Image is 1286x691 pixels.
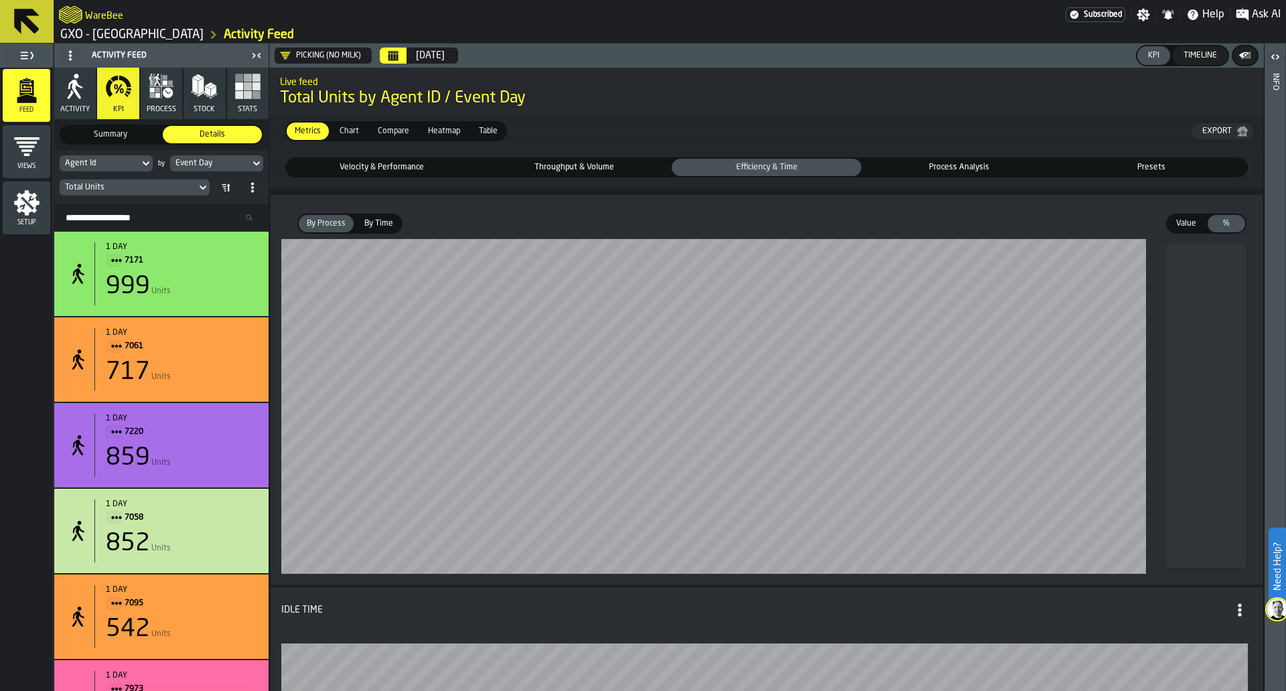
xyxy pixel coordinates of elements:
div: 1 day [106,585,258,595]
span: Velocity & Performance [289,161,474,173]
div: 999 [106,273,150,300]
label: button-switch-multi-Value [1166,214,1206,234]
label: button-switch-multi-Heatmap [419,121,470,141]
a: link-to-/wh/i/ae0cd702-8cb1-4091-b3be-0aee77957c79/settings/billing [1066,7,1125,22]
label: button-switch-multi-By Time [355,214,403,234]
div: thumb [1057,159,1246,176]
button: button-Timeline [1173,46,1228,65]
div: 1 day [106,500,258,509]
div: Title [106,242,258,268]
div: 859 [106,445,150,471]
div: 1 day [106,671,258,680]
label: button-switch-multi-Chart [330,121,368,141]
li: menu Setup [3,181,50,235]
label: button-switch-multi-Metrics [285,121,330,141]
span: 7095 [125,596,247,611]
li: menu Views [3,125,50,179]
span: Total Units by Agent ID / Event Day [280,88,1253,109]
span: Stock [194,105,215,114]
div: Select date range [380,48,458,64]
span: Value [1170,218,1202,230]
label: button-toggle-Open [1266,46,1285,70]
span: Activity [60,105,90,114]
span: 7220 [125,425,247,439]
span: Units [151,372,171,382]
button: Select date range [408,42,453,69]
div: Title [106,414,258,439]
div: Title [106,328,258,354]
li: menu Feed [3,69,50,123]
div: Start: 10/9/2025, 12:00:04 AM - End: 10/9/2025, 11:59:48 PM [106,328,258,337]
div: 852 [106,530,150,557]
div: Start: 10/9/2025, 12:00:11 AM - End: 10/9/2025, 11:59:55 PM [106,500,258,509]
div: DropdownMenuValue-agentId [65,159,134,168]
div: thumb [672,159,861,176]
span: Views [3,163,50,170]
div: by [158,160,165,167]
div: title-Total Units by Agent ID / Event Day [269,68,1264,116]
label: button-switch-multi-Table [470,121,507,141]
div: thumb [356,215,401,232]
div: DropdownMenuValue-nNGZtqzpuKXK_OUZPSx0_ [280,50,361,61]
div: Title [281,598,1252,622]
span: Details [165,129,259,141]
div: stat- [54,574,269,659]
label: Need Help? [1270,529,1285,604]
label: button-switch-multi-Share [1206,214,1246,234]
span: process [147,105,176,114]
a: logo-header [59,3,82,27]
span: Units [151,287,171,296]
div: DropdownMenuValue-eventDay [175,159,244,168]
div: thumb [1167,215,1205,232]
span: Subscribed [1084,10,1122,19]
span: Help [1202,7,1224,23]
label: button-switch-multi-Velocity & Performance [285,157,478,177]
label: button-toggle-Ask AI [1230,7,1286,23]
div: Title [106,585,258,611]
button: button-Export [1192,123,1253,139]
label: button-toggle-Toggle Full Menu [3,46,50,65]
div: 1 day [106,242,258,252]
span: Efficiency & Time [674,161,859,173]
span: Stats [238,105,257,114]
div: DropdownMenuValue-uomCount [60,179,210,196]
div: DropdownMenuValue-uomCount [65,183,191,192]
span: Presets [1060,161,1244,173]
span: 7058 [125,510,247,525]
div: DropdownMenuValue-eventDay [170,155,263,171]
span: Metrics [289,125,326,137]
button: button-KPI [1137,46,1170,65]
div: thumb [163,126,262,143]
label: button-switch-multi-Throughput & Volume [478,157,670,177]
h2: Sub Title [280,74,1253,88]
button: Select date range Select date range [380,48,407,64]
span: Heatmap [423,125,466,137]
div: thumb [287,159,476,176]
div: KPI [1143,51,1165,60]
div: Menu Subscription [1066,7,1125,22]
button: button- [1233,46,1257,65]
label: button-switch-multi-Compare [368,121,419,141]
div: thumb [1208,215,1245,232]
span: Units [151,629,171,639]
div: DropdownMenuValue-nNGZtqzpuKXK_OUZPSx0_ [275,48,372,64]
div: stat- [54,403,269,487]
div: stat- [54,489,269,573]
div: Title [106,500,258,525]
div: thumb [370,123,417,140]
label: button-toggle-Settings [1131,8,1155,21]
label: button-switch-multi-Presets [1056,157,1248,177]
label: button-switch-multi-Efficiency & Time [670,157,863,177]
div: 717 [106,359,150,386]
div: thumb [61,126,160,143]
div: thumb [287,123,329,140]
a: link-to-/wh/i/ae0cd702-8cb1-4091-b3be-0aee77957c79 [60,27,204,42]
div: stat- [271,195,1263,585]
label: button-toggle-Close me [247,48,266,64]
div: Activity Feed [57,45,247,66]
div: Start: 10/9/2025, 12:00:03 AM - End: 10/9/2025, 11:55:21 PM [106,242,258,252]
